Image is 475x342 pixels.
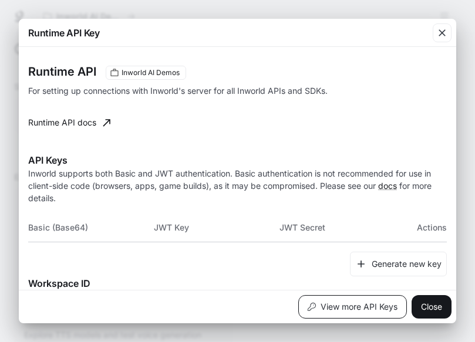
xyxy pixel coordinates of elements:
p: Runtime API Key [28,26,100,40]
a: docs [378,181,397,191]
p: Inworld supports both Basic and JWT authentication. Basic authentication is not recommended for u... [28,167,447,204]
div: These keys will apply to your current workspace only [106,66,186,80]
button: View more API Keys [298,295,407,319]
p: For setting up connections with Inworld's server for all Inworld APIs and SDKs. [28,84,335,97]
h3: Runtime API [28,66,96,77]
button: Generate new key [350,252,447,277]
th: JWT Secret [279,214,405,242]
th: Basic (Base64) [28,214,154,242]
p: Workspace ID [28,276,447,290]
a: Runtime API docs [23,111,115,134]
th: Actions [405,214,447,242]
button: Close [412,295,452,319]
th: JWT Key [154,214,279,242]
span: Inworld AI Demos [117,67,184,78]
p: API Keys [28,153,447,167]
